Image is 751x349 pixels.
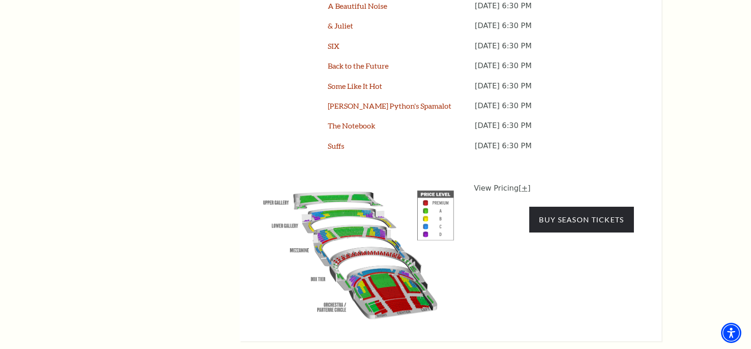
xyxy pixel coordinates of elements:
a: [PERSON_NAME] Python's Spamalot [328,101,451,110]
p: View Pricing [474,183,634,194]
a: The Notebook [328,121,375,130]
a: Some Like It Hot [328,81,382,90]
p: [DATE] 6:30 PM [475,1,634,21]
a: & Juliet [328,21,353,30]
a: Suffs [328,141,344,150]
a: A Beautiful Noise [328,1,387,10]
p: [DATE] 6:30 PM [475,21,634,41]
p: [DATE] 6:30 PM [475,141,634,161]
p: [DATE] 6:30 PM [475,101,634,121]
a: Buy Season Tickets [529,207,633,233]
p: [DATE] 6:30 PM [475,81,634,101]
div: Accessibility Menu [721,323,741,343]
img: View Pricing [254,183,464,323]
p: [DATE] 6:30 PM [475,41,634,61]
p: [DATE] 6:30 PM [475,121,634,140]
p: [DATE] 6:30 PM [475,61,634,81]
a: [+] [519,184,531,192]
a: Back to the Future [328,61,389,70]
a: SIX [328,41,339,50]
